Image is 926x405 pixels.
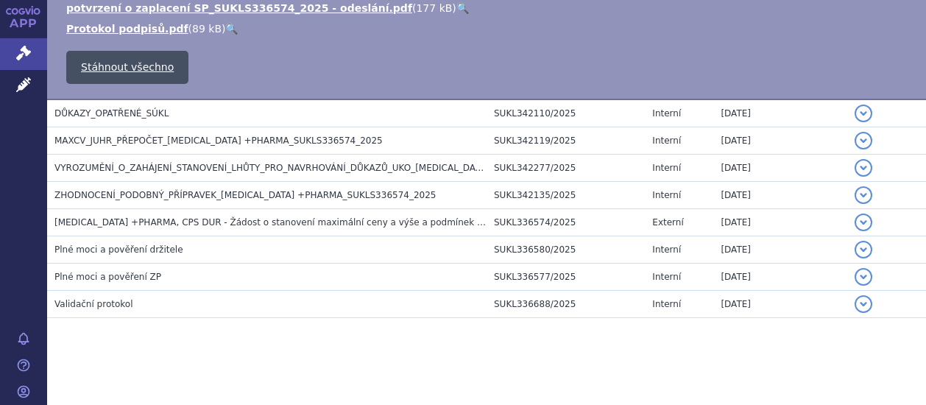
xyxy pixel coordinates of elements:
td: SUKL342119/2025 [487,127,645,155]
td: SUKL336580/2025 [487,236,645,264]
span: Interní [652,244,681,255]
span: ZHODNOCENÍ_PODOBNÝ_PŘÍPRAVEK_FINGOLIMOD +PHARMA_SUKLS336574_2025 [54,190,436,200]
span: FINGOLIMOD +PHARMA, CPS DUR - Žádost o stanovení maximální ceny a výše a podmínek úhrady LP (PP) [54,217,542,228]
td: SUKL342135/2025 [487,182,645,209]
td: SUKL342277/2025 [487,155,645,182]
button: detail [855,186,872,204]
span: Validační protokol [54,299,133,309]
td: SUKL342110/2025 [487,99,645,127]
td: [DATE] [713,127,847,155]
button: detail [855,159,872,177]
span: Plné moci a pověření ZP [54,272,161,282]
a: Stáhnout všechno [66,51,188,84]
span: Externí [652,217,683,228]
td: [DATE] [713,236,847,264]
a: potvrzení o zaplacení SP_SUKLS336574_2025 - odeslání.pdf [66,2,412,14]
button: detail [855,241,872,258]
td: SUKL336688/2025 [487,291,645,318]
a: Protokol podpisů.pdf [66,23,188,35]
td: SUKL336577/2025 [487,264,645,291]
td: [DATE] [713,291,847,318]
span: Interní [652,135,681,146]
button: detail [855,105,872,122]
span: Interní [652,272,681,282]
span: Interní [652,108,681,119]
td: [DATE] [713,264,847,291]
a: 🔍 [225,23,238,35]
td: [DATE] [713,182,847,209]
span: VYROZUMĚNÍ_O_ZAHÁJENÍ_STANOVENÍ_LHŮTY_PRO_NAVRHOVÁNÍ_DŮKAZŮ_UKO_FINGOLIMOD plusPHARMA_SUKLS336574_20 [54,163,630,173]
span: DŮKAZY_OPATŘENÉ_SÚKL [54,108,169,119]
td: SUKL336574/2025 [487,209,645,236]
button: detail [855,214,872,231]
span: Interní [652,190,681,200]
td: [DATE] [713,99,847,127]
span: Interní [652,299,681,309]
td: [DATE] [713,155,847,182]
li: ( ) [66,21,911,36]
span: Interní [652,163,681,173]
td: [DATE] [713,209,847,236]
span: MAXCV_JUHR_PŘEPOČET_FINGOLIMOD +PHARMA_SUKLS336574_2025 [54,135,383,146]
a: 🔍 [456,2,469,14]
span: 177 kB [416,2,452,14]
span: Plné moci a pověření držitele [54,244,183,255]
button: detail [855,295,872,313]
span: 89 kB [192,23,222,35]
button: detail [855,268,872,286]
li: ( ) [66,1,911,15]
button: detail [855,132,872,149]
